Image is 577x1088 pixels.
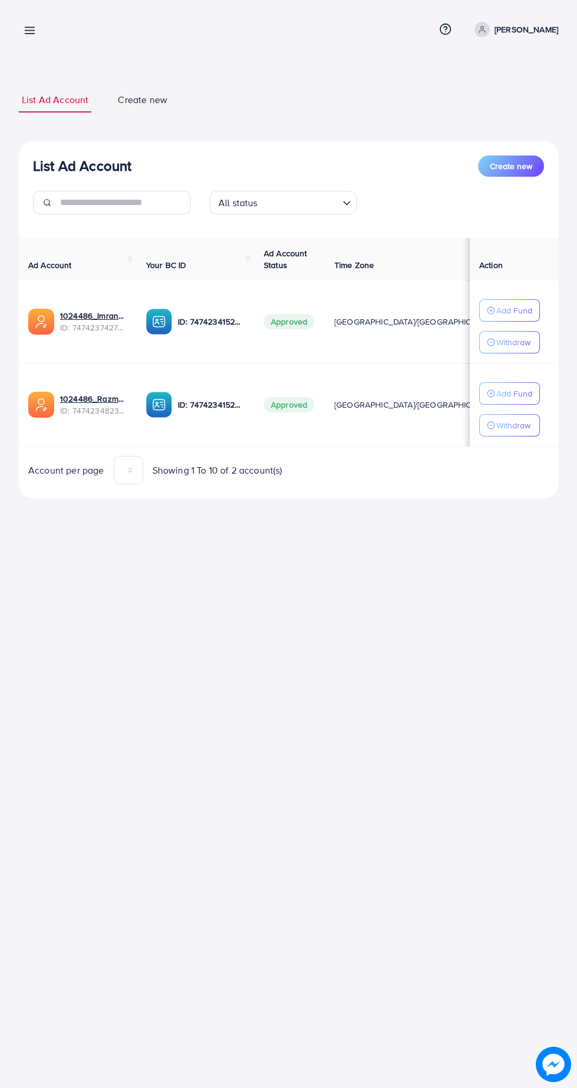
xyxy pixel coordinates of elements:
img: ic-ads-acc.e4c84228.svg [28,309,54,335]
p: Withdraw [496,418,530,432]
button: Add Fund [479,299,540,322]
a: [PERSON_NAME] [470,22,558,37]
span: Create new [118,93,167,107]
div: <span class='underline'>1024486_Imran_1740231528988</span></br>7474237427478233089 [60,310,127,334]
span: Approved [264,397,314,412]
p: ID: 7474234152863678481 [178,315,245,329]
span: [GEOGRAPHIC_DATA]/[GEOGRAPHIC_DATA] [334,316,498,328]
span: Ad Account Status [264,247,307,271]
p: Withdraw [496,335,530,349]
button: Create new [478,156,544,177]
input: Search for option [261,192,338,211]
span: Create new [490,160,532,172]
button: Withdraw [479,414,540,436]
span: Your BC ID [146,259,187,271]
span: [GEOGRAPHIC_DATA]/[GEOGRAPHIC_DATA] [334,399,498,411]
a: 1024486_Razman_1740230915595 [60,393,127,405]
p: [PERSON_NAME] [495,22,558,37]
img: ic-ads-acc.e4c84228.svg [28,392,54,418]
span: List Ad Account [22,93,88,107]
img: image [536,1047,571,1082]
span: Showing 1 To 10 of 2 account(s) [152,464,283,477]
span: Action [479,259,503,271]
span: Account per page [28,464,104,477]
p: Add Fund [496,303,532,318]
span: Time Zone [334,259,374,271]
p: Add Fund [496,386,532,401]
span: All status [216,194,260,211]
div: <span class='underline'>1024486_Razman_1740230915595</span></br>7474234823184416769 [60,393,127,417]
button: Withdraw [479,331,540,353]
img: ic-ba-acc.ded83a64.svg [146,392,172,418]
span: ID: 7474234823184416769 [60,405,127,416]
p: ID: 7474234152863678481 [178,398,245,412]
span: Ad Account [28,259,72,271]
img: ic-ba-acc.ded83a64.svg [146,309,172,335]
h3: List Ad Account [33,157,131,174]
button: Add Fund [479,382,540,405]
a: 1024486_Imran_1740231528988 [60,310,127,322]
span: ID: 7474237427478233089 [60,322,127,333]
span: Approved [264,314,314,329]
div: Search for option [210,191,357,214]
